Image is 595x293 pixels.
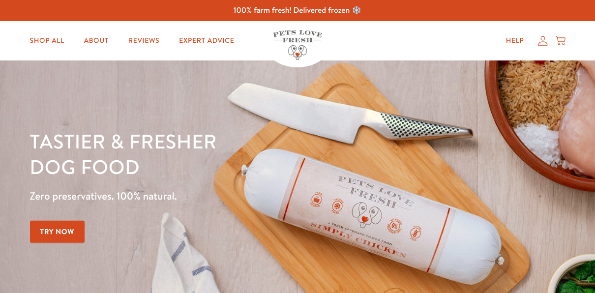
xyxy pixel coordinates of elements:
h1: Tastier & fresher dog food [30,128,387,179]
a: About [76,31,117,51]
a: Help [498,31,532,51]
a: Expert Advice [171,31,242,51]
img: Pets Love Fresh [273,30,322,60]
a: Reviews [120,31,167,51]
p: Zero preservatives. 100% natural. [30,187,387,205]
a: Shop All [22,31,72,51]
a: Try Now [30,221,85,243]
